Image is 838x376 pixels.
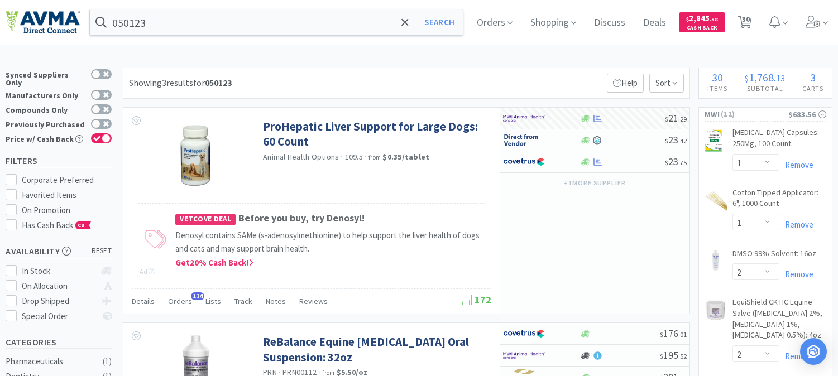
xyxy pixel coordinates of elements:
[705,249,727,272] img: ad8f15b147c74e70ae0b9dda1e5bc40f_7928.png
[175,210,480,226] h4: Before you buy, try Denosyl!
[705,190,727,212] img: 039cf979fbde419da70468f25db81e9b_6471.png
[749,70,774,84] span: 1,768
[607,74,644,93] p: Help
[705,129,722,152] img: b6fac81b782c44ffb39343240b4ebaf8_522308.png
[382,152,429,162] strong: $0.35 / tablet
[732,248,816,264] a: DMSO 99% Solvent: 16oz
[6,90,85,99] div: Manufacturers Only
[234,296,252,306] span: Track
[736,72,794,83] div: .
[6,11,80,34] img: e4e33dab9f054f5782a47901c742baa9_102.png
[558,175,631,191] button: +1more supplier
[503,347,545,364] img: f6b2451649754179b5b4e0c70c3f7cb0_2.png
[665,133,687,146] span: 23
[736,83,794,94] h4: Subtotal
[734,19,756,29] a: 30
[205,296,221,306] span: Lists
[22,279,96,293] div: On Allocation
[745,73,749,84] span: $
[590,18,630,28] a: Discuss
[779,269,813,279] a: Remove
[660,352,663,360] span: $
[776,73,785,84] span: 13
[140,266,155,277] div: Ad
[720,109,788,120] span: ( 12 )
[660,330,663,339] span: $
[6,155,112,167] h5: Filters
[699,83,736,94] h4: Items
[788,108,826,120] div: $683.56
[168,296,192,306] span: Orders
[665,137,668,145] span: $
[263,119,489,150] a: ProHepatic Liver Support for Large Dogs: 60 Count
[810,70,816,84] span: 3
[665,155,687,168] span: 23
[705,108,720,120] span: MWI
[678,352,687,360] span: . 52
[175,119,217,191] img: 0c5f038df5eb45179f50f292c5f78e13_377906.jpg
[712,70,723,84] span: 30
[22,310,96,323] div: Special Order
[6,104,85,114] div: Compounds Only
[345,152,363,162] span: 109.5
[665,115,668,123] span: $
[660,349,687,361] span: 195
[132,296,155,306] span: Details
[679,7,725,37] a: $2,845.58Cash Back
[686,16,689,23] span: $
[416,9,462,35] button: Search
[732,297,826,345] a: EquiShield CK HC Equine Salve ([MEDICAL_DATA] 2%, [MEDICAL_DATA] 1%, [MEDICAL_DATA] 0.5%): 4oz
[660,327,687,340] span: 176
[705,299,726,321] img: 2594f7519dbc4eb0899c7ff9746b8997_1861.png
[22,295,96,308] div: Drop Shipped
[76,222,87,229] span: CB
[193,77,232,88] span: for
[639,18,671,28] a: Deals
[665,158,668,167] span: $
[779,219,813,230] a: Remove
[365,152,367,162] span: ·
[686,13,718,23] span: 2,845
[732,187,826,214] a: Cotton Tipped Applicator: 6", 1000 Count
[22,189,112,202] div: Favorited Items
[368,153,381,161] span: from
[22,173,112,187] div: Corporate Preferred
[90,9,463,35] input: Search by item, sku, manufacturer, ingredient, size...
[462,293,491,306] span: 172
[263,334,489,365] a: ReBalance Equine [MEDICAL_DATA] Oral Suspension: 32oz
[678,330,687,339] span: . 01
[175,229,480,256] p: Denosyl contains SAMe (s-adenosylmethionine) to help support the liver health of dogs and cats an...
[503,132,545,148] img: c67096674d5b41e1bca769e75293f8dd_19.png
[299,296,328,306] span: Reviews
[649,74,684,93] span: Sort
[800,338,827,365] div: Open Intercom Messenger
[341,152,343,162] span: ·
[205,77,232,88] strong: 050123
[6,336,112,349] h5: Categories
[263,152,339,162] a: Animal Health Options
[678,115,687,123] span: . 29
[710,16,718,23] span: . 58
[103,355,112,368] div: ( 1 )
[175,214,236,225] span: Vetcove Deal
[503,325,545,342] img: 77fca1acd8b6420a9015268ca798ef17_1.png
[686,25,718,32] span: Cash Back
[175,257,253,268] span: Get 20 % Cash Back!
[678,137,687,145] span: . 42
[22,204,112,217] div: On Promotion
[779,351,813,361] a: Remove
[779,160,813,170] a: Remove
[665,112,687,124] span: 21
[503,153,545,170] img: 77fca1acd8b6420a9015268ca798ef17_1.png
[678,158,687,167] span: . 75
[22,220,92,230] span: Has Cash Back
[92,245,112,257] span: reset
[6,69,85,86] div: Synced Suppliers Only
[129,76,232,90] div: Showing 3 results
[793,83,832,94] h4: Carts
[6,355,96,368] div: Pharmaceuticals
[6,119,85,128] div: Previously Purchased
[22,264,96,278] div: In Stock
[191,292,204,300] span: 114
[6,245,112,258] h5: Availability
